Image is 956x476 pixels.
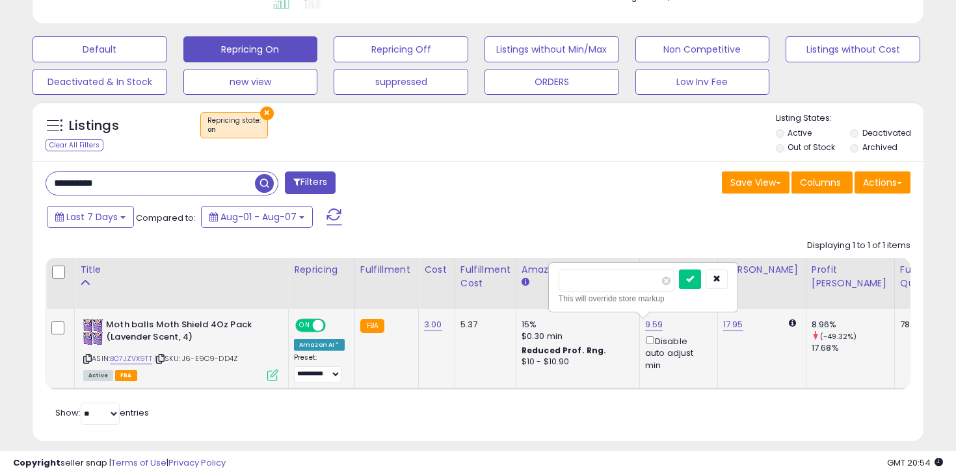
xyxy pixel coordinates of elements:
b: Reduced Prof. Rng. [522,345,607,356]
span: Columns [800,176,841,189]
div: seller snap | | [13,457,226,470]
span: | SKU: J6-E9C9-DD4Z [154,353,238,364]
small: Amazon Fees. [522,277,529,288]
div: $10 - $10.90 [522,357,630,368]
div: on [207,125,261,134]
small: FBA [360,319,384,333]
div: Clear All Filters [46,139,103,151]
a: B07JZVX9TT [110,353,152,364]
span: Aug-01 - Aug-07 [220,210,297,223]
a: 3.00 [424,318,442,331]
button: new view [183,69,318,95]
button: Listings without Min/Max [485,36,619,62]
label: Active [788,127,812,138]
span: FBA [115,370,137,381]
a: Privacy Policy [168,457,226,469]
div: 15% [522,319,630,331]
button: Actions [855,171,910,194]
div: Disable auto adjust min [645,334,708,371]
div: $0.30 min [522,331,630,342]
div: 78 [900,319,940,331]
strong: Copyright [13,457,60,469]
button: Repricing Off [334,36,468,62]
div: Preset: [294,353,345,382]
button: Save View [722,171,790,194]
div: Profit [PERSON_NAME] [812,263,889,290]
button: Columns [791,171,853,194]
div: Amazon Fees [522,263,634,277]
span: ON [297,320,313,331]
div: This will override store markup [559,292,728,305]
span: Compared to: [136,212,196,224]
button: Last 7 Days [47,206,134,228]
div: 17.68% [812,342,894,354]
span: OFF [324,320,345,331]
button: Deactivated & In Stock [33,69,167,95]
div: Title [80,263,283,277]
div: Amazon AI * [294,339,345,351]
a: Terms of Use [111,457,166,469]
button: suppressed [334,69,468,95]
small: (-49.32%) [820,331,856,342]
div: Fulfillable Quantity [900,263,945,290]
div: Fulfillment [360,263,413,277]
span: All listings currently available for purchase on Amazon [83,370,113,381]
b: Moth balls Moth Shield 4Oz Pack (Lavender Scent, 4) [106,319,264,346]
span: 2025-08-15 20:54 GMT [887,457,943,469]
div: Cost [424,263,449,277]
div: Fulfillment Cost [460,263,511,290]
img: 61C7YqFPZCL._SL40_.jpg [83,319,103,345]
a: 9.59 [645,318,663,331]
button: Aug-01 - Aug-07 [201,206,313,228]
h5: Listings [69,117,119,135]
button: Repricing On [183,36,318,62]
button: Filters [285,171,336,194]
div: [PERSON_NAME] [723,263,801,277]
label: Out of Stock [788,142,835,153]
label: Deactivated [862,127,911,138]
button: Default [33,36,167,62]
a: 17.95 [723,318,743,331]
button: Non Competitive [635,36,770,62]
div: 5.37 [460,319,506,331]
span: Show: entries [55,407,149,419]
div: 8.96% [812,319,894,331]
div: Displaying 1 to 1 of 1 items [807,240,910,252]
p: Listing States: [776,112,924,125]
button: Listings without Cost [786,36,920,62]
div: ASIN: [83,319,278,379]
label: Archived [862,142,897,153]
span: Last 7 Days [66,210,118,223]
span: Repricing state : [207,116,261,135]
div: Repricing [294,263,349,277]
button: Low Inv Fee [635,69,770,95]
button: ORDERS [485,69,619,95]
button: × [260,106,274,120]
